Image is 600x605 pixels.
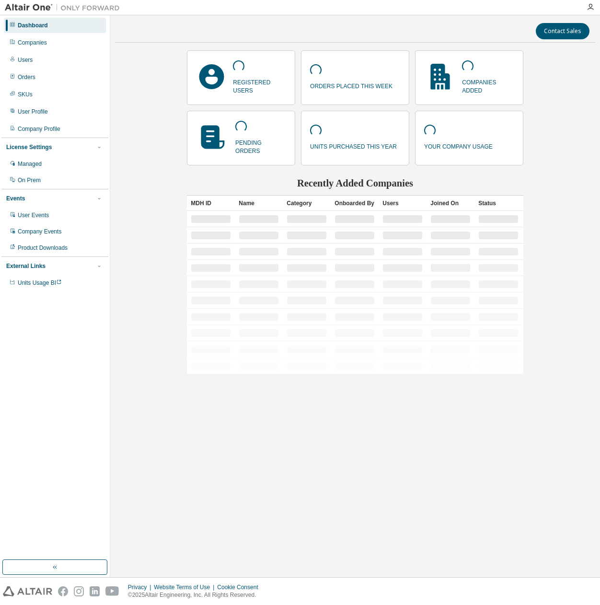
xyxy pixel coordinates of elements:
div: Users [382,196,423,211]
p: © 2025 Altair Engineering, Inc. All Rights Reserved. [128,591,264,599]
div: MDH ID [191,196,231,211]
div: Joined On [430,196,471,211]
div: Privacy [128,583,154,591]
div: Website Terms of Use [154,583,217,591]
button: Contact Sales [536,23,589,39]
div: Orders [18,73,35,81]
div: Managed [18,160,42,168]
img: facebook.svg [58,586,68,596]
p: orders placed this week [310,80,392,91]
p: your company usage [424,140,493,151]
p: registered users [233,76,286,95]
span: Units Usage BI [18,279,62,286]
div: Users [18,56,33,64]
h2: Recently Added Companies [187,177,523,189]
div: Product Downloads [18,244,68,252]
img: youtube.svg [105,586,119,596]
div: User Events [18,211,49,219]
div: Dashboard [18,22,48,29]
div: Name [239,196,279,211]
div: License Settings [6,143,52,151]
div: Category [287,196,327,211]
img: altair_logo.svg [3,586,52,596]
p: companies added [462,76,514,95]
img: Altair One [5,3,125,12]
div: Company Events [18,228,61,235]
p: units purchased this year [310,140,397,151]
div: Cookie Consent [217,583,264,591]
div: Company Profile [18,125,60,133]
div: Companies [18,39,47,47]
div: Events [6,195,25,202]
div: On Prem [18,176,41,184]
div: User Profile [18,108,48,116]
div: Onboarded By [335,196,375,211]
p: pending orders [235,136,286,155]
div: Status [478,196,519,211]
img: instagram.svg [74,586,84,596]
div: External Links [6,262,46,270]
img: linkedin.svg [90,586,100,596]
div: SKUs [18,91,33,98]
